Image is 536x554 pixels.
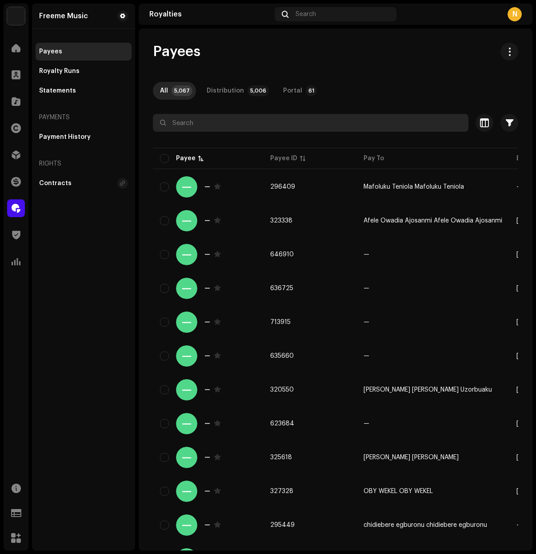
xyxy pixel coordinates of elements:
span: 635660 [270,353,294,359]
div: — [176,447,197,468]
div: — [176,244,197,265]
div: — [176,278,197,299]
div: All [160,82,168,100]
span: — [364,251,369,258]
div: — [176,379,197,400]
span: 325618 [270,454,292,461]
div: — [176,345,197,367]
div: — [204,285,210,291]
div: — [176,481,197,502]
span: 320550 [270,387,294,393]
span: 623684 [270,421,294,427]
p-badge: 5,067 [172,85,192,96]
div: Statements [39,87,76,94]
div: — [204,353,210,359]
span: OBY WEKEL OBY WEKEL [364,488,433,494]
div: — [204,184,210,190]
div: Royalties [149,11,271,18]
span: 636725 [270,285,293,291]
span: 327328 [270,488,293,494]
span: — [364,421,369,427]
span: — [364,353,369,359]
div: Payment History [39,133,91,141]
span: — [364,319,369,325]
span: Mafoluku Teniola Mafoluku Teniola [364,184,464,190]
span: 295449 [270,522,295,528]
div: — [176,311,197,333]
div: Freeme Music [39,12,88,20]
span: 323338 [270,218,292,224]
span: Joshua chikaebeku Joshua chikaebeku [364,454,459,461]
span: 296409 [270,184,295,190]
span: chidiebere egburonu chidiebere egburonu [364,522,487,528]
div: — [176,210,197,231]
input: Search [153,114,468,132]
div: Contracts [39,180,72,187]
span: 646910 [270,251,294,258]
span: Search [296,11,316,18]
div: N [508,7,522,21]
re-m-nav-item: Payees [36,43,132,61]
re-a-nav-header: Rights [36,153,132,174]
div: — [204,387,210,393]
div: Distribution [207,82,244,100]
span: — [516,184,522,190]
div: — [204,218,210,224]
re-m-nav-item: Royalty Runs [36,62,132,80]
div: — [176,514,197,536]
div: Payee [176,154,196,163]
div: Payees [39,48,62,55]
div: — [204,319,210,325]
re-a-nav-header: Payments [36,107,132,128]
span: Afele Owadia Ajosanmi Afele Owadia Ajosanmi [364,218,502,224]
div: Royalty Runs [39,68,80,75]
div: — [204,421,210,427]
p-badge: 5,006 [248,85,269,96]
re-m-nav-item: Statements [36,82,132,100]
div: — [176,176,197,198]
span: 713915 [270,319,291,325]
div: Payee ID [270,154,297,163]
div: Portal [283,82,302,100]
span: Payees [153,43,200,61]
p-badge: 61 [306,85,317,96]
span: — [516,522,522,528]
img: 7951d5c0-dc3c-4d78-8e51-1b6de87acfd8 [7,7,25,25]
div: — [176,413,197,434]
div: — [204,251,210,258]
div: — [204,522,210,528]
re-m-nav-item: Payment History [36,128,132,146]
div: — [204,488,210,494]
re-m-nav-item: Contracts [36,174,132,192]
span: Johnson Uzorbuaku Johnson Uzorbuaku [364,387,492,393]
div: — [204,454,210,461]
span: — [364,285,369,291]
